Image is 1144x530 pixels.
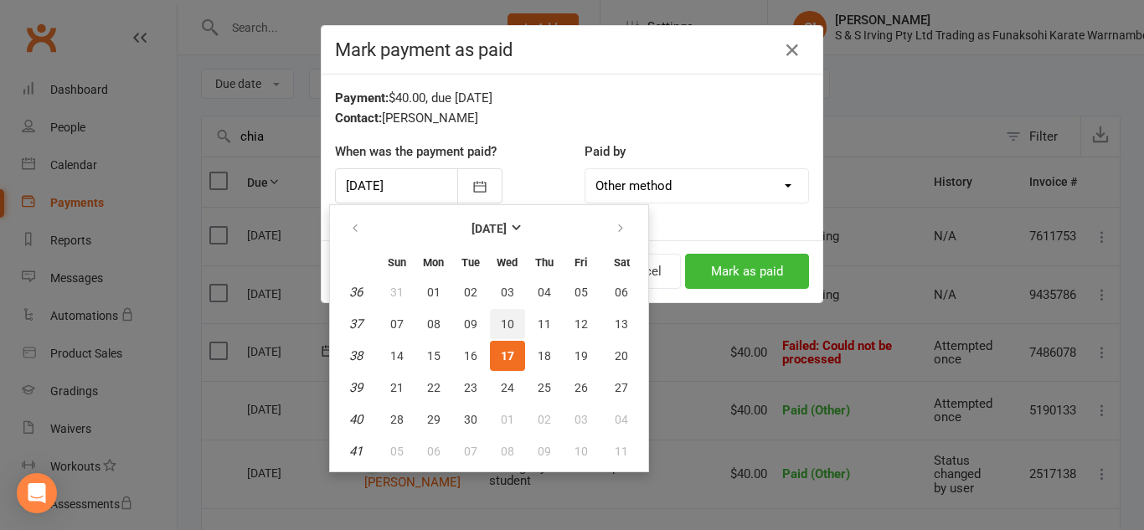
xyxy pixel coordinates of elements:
span: 02 [464,286,477,299]
button: 05 [564,277,599,307]
span: 23 [464,381,477,394]
label: When was the payment paid? [335,142,497,162]
span: 15 [427,349,441,363]
em: 37 [349,316,363,332]
button: Mark as paid [685,254,809,289]
strong: Payment: [335,90,389,105]
button: 21 [379,373,415,403]
span: 08 [427,317,441,331]
button: 06 [600,277,643,307]
button: 06 [416,436,451,466]
span: 06 [427,445,441,458]
span: 11 [538,317,551,331]
span: 25 [538,381,551,394]
button: 11 [600,436,643,466]
button: 27 [600,373,643,403]
button: 04 [600,404,643,435]
span: 06 [615,286,628,299]
span: 27 [615,381,628,394]
span: 30 [464,413,477,426]
button: 19 [564,341,599,371]
span: 12 [575,317,588,331]
span: 24 [501,381,514,394]
span: 03 [501,286,514,299]
button: 26 [564,373,599,403]
button: 28 [379,404,415,435]
span: 17 [501,349,514,363]
small: Sunday [388,256,406,269]
button: 09 [453,309,488,339]
span: 10 [501,317,514,331]
button: 03 [564,404,599,435]
em: 41 [349,444,363,459]
button: 30 [453,404,488,435]
span: 01 [501,413,514,426]
span: 04 [538,286,551,299]
h4: Mark payment as paid [335,39,809,60]
span: 03 [575,413,588,426]
button: 08 [416,309,451,339]
button: 31 [379,277,415,307]
span: 18 [538,349,551,363]
span: 26 [575,381,588,394]
label: Paid by [585,142,626,162]
button: 07 [453,436,488,466]
span: 21 [390,381,404,394]
span: 09 [538,445,551,458]
button: 24 [490,373,525,403]
strong: [DATE] [472,222,507,235]
span: 05 [575,286,588,299]
button: 07 [379,309,415,339]
small: Monday [423,256,444,269]
button: 13 [600,309,643,339]
div: [PERSON_NAME] [335,108,809,128]
button: 04 [527,277,562,307]
button: 05 [379,436,415,466]
span: 11 [615,445,628,458]
button: 03 [490,277,525,307]
em: 38 [349,348,363,363]
div: Open Intercom Messenger [17,473,57,513]
span: 07 [390,317,404,331]
button: 18 [527,341,562,371]
small: Wednesday [497,256,518,269]
button: 17 [490,341,525,371]
span: 01 [427,286,441,299]
button: 22 [416,373,451,403]
button: 20 [600,341,643,371]
em: 39 [349,380,363,395]
span: 02 [538,413,551,426]
span: 14 [390,349,404,363]
button: Close [779,37,806,64]
button: 02 [527,404,562,435]
span: 16 [464,349,477,363]
button: 08 [490,436,525,466]
span: 19 [575,349,588,363]
div: $40.00, due [DATE] [335,88,809,108]
em: 36 [349,285,363,300]
small: Thursday [535,256,554,269]
span: 29 [427,413,441,426]
button: 10 [564,436,599,466]
span: 22 [427,381,441,394]
span: 04 [615,413,628,426]
span: 13 [615,317,628,331]
small: Friday [575,256,587,269]
button: 12 [564,309,599,339]
button: 16 [453,341,488,371]
button: 23 [453,373,488,403]
span: 07 [464,445,477,458]
button: 09 [527,436,562,466]
button: 29 [416,404,451,435]
button: 11 [527,309,562,339]
small: Saturday [614,256,630,269]
button: 01 [416,277,451,307]
span: 28 [390,413,404,426]
span: 09 [464,317,477,331]
small: Tuesday [461,256,480,269]
button: 02 [453,277,488,307]
strong: Contact: [335,111,382,126]
span: 20 [615,349,628,363]
span: 10 [575,445,588,458]
span: 31 [390,286,404,299]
